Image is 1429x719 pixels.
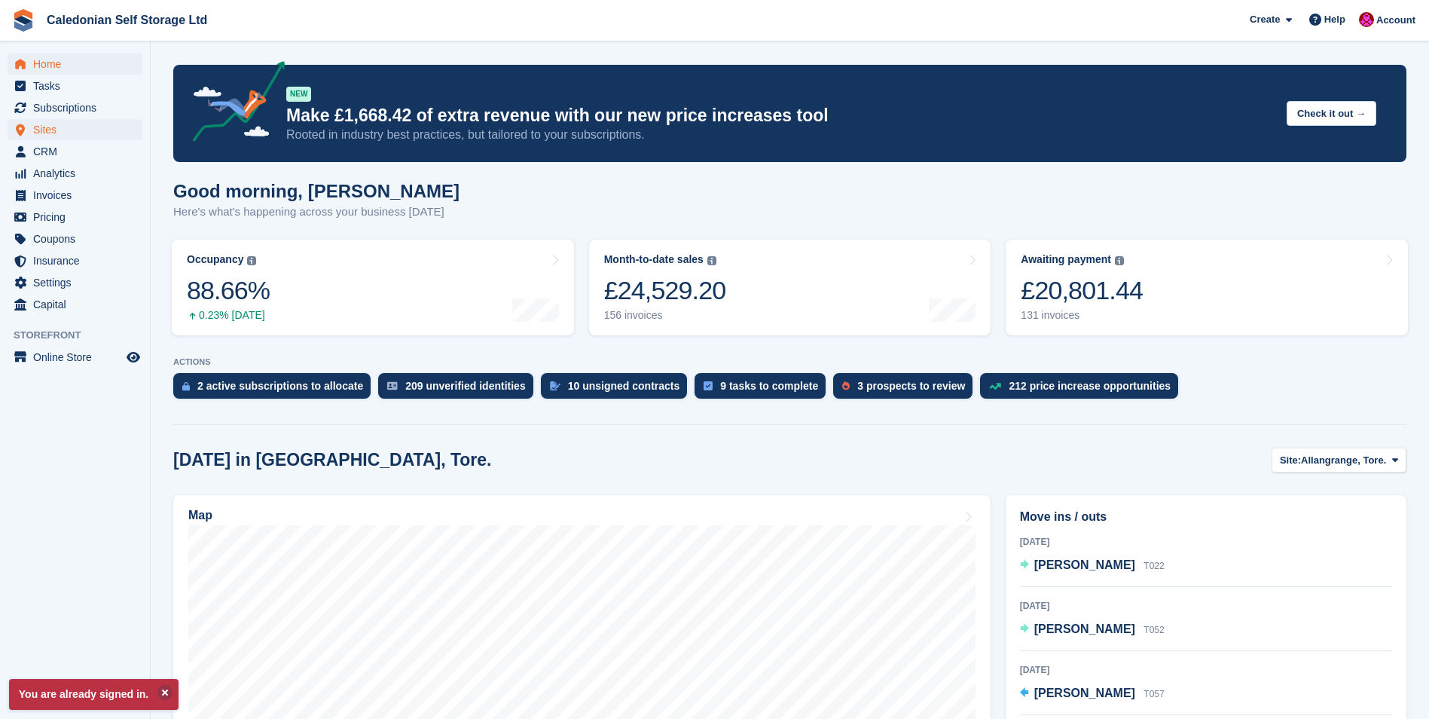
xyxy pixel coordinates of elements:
[833,373,980,406] a: 3 prospects to review
[1006,240,1408,335] a: Awaiting payment £20,801.44 131 invoices
[704,381,713,390] img: task-75834270c22a3079a89374b754ae025e5fb1db73e45f91037f5363f120a921f8.svg
[1020,535,1392,549] div: [DATE]
[8,75,142,96] a: menu
[1034,687,1135,699] span: [PERSON_NAME]
[182,381,190,391] img: active_subscription_to_allocate_icon-d502201f5373d7db506a760aba3b589e785aa758c864c3986d89f69b8ff3...
[33,228,124,249] span: Coupons
[33,75,124,96] span: Tasks
[857,380,965,392] div: 3 prospects to review
[8,141,142,162] a: menu
[187,253,243,266] div: Occupancy
[842,381,850,390] img: prospect-51fa495bee0391a8d652442698ab0144808aea92771e9ea1ae160a38d050c398.svg
[1115,256,1124,265] img: icon-info-grey-7440780725fd019a000dd9b08b2336e03edf1995a4989e88bcd33f0948082b44.svg
[286,127,1275,143] p: Rooted in industry best practices, but tailored to your subscriptions.
[541,373,695,406] a: 10 unsigned contracts
[1020,663,1392,677] div: [DATE]
[989,383,1001,390] img: price_increase_opportunities-93ffe204e8149a01c8c9dc8f82e8f89637d9d84a8eef4429ea346261dce0b2c0.svg
[12,9,35,32] img: stora-icon-8386f47178a22dfd0bd8f6a31ec36ba5ce8667c1dd55bd0f319d3a0aa187defe.svg
[1144,625,1164,635] span: T052
[187,309,270,322] div: 0.23% [DATE]
[1359,12,1374,27] img: Donald Mathieson
[1144,561,1164,571] span: T022
[33,347,124,368] span: Online Store
[1021,309,1143,322] div: 131 invoices
[33,141,124,162] span: CRM
[173,181,460,201] h1: Good morning, [PERSON_NAME]
[1020,508,1392,526] h2: Move ins / outs
[247,256,256,265] img: icon-info-grey-7440780725fd019a000dd9b08b2336e03edf1995a4989e88bcd33f0948082b44.svg
[589,240,991,335] a: Month-to-date sales £24,529.20 156 invoices
[1301,453,1386,468] span: Allangrange, Tore.
[1280,453,1301,468] span: Site:
[1376,13,1415,28] span: Account
[695,373,833,406] a: 9 tasks to complete
[1021,275,1143,306] div: £20,801.44
[8,97,142,118] a: menu
[720,380,818,392] div: 9 tasks to complete
[33,119,124,140] span: Sites
[387,381,398,390] img: verify_identity-adf6edd0f0f0b5bbfe63781bf79b02c33cf7c696d77639b501bdc392416b5a36.svg
[124,348,142,366] a: Preview store
[9,679,179,710] p: You are already signed in.
[1287,101,1376,126] button: Check it out →
[707,256,716,265] img: icon-info-grey-7440780725fd019a000dd9b08b2336e03edf1995a4989e88bcd33f0948082b44.svg
[8,185,142,206] a: menu
[1020,556,1165,576] a: [PERSON_NAME] T022
[1009,380,1171,392] div: 212 price increase opportunities
[8,272,142,293] a: menu
[1034,558,1135,571] span: [PERSON_NAME]
[197,380,363,392] div: 2 active subscriptions to allocate
[604,275,726,306] div: £24,529.20
[180,61,285,147] img: price-adjustments-announcement-icon-8257ccfd72463d97f412b2fc003d46551f7dbcb40ab6d574587a9cd5c0d94...
[8,207,142,228] a: menu
[187,275,270,306] div: 88.66%
[173,357,1406,367] p: ACTIONS
[1144,689,1164,699] span: T057
[286,87,311,102] div: NEW
[33,294,124,315] span: Capital
[8,163,142,184] a: menu
[33,54,124,75] span: Home
[33,163,124,184] span: Analytics
[604,309,726,322] div: 156 invoices
[172,240,574,335] a: Occupancy 88.66% 0.23% [DATE]
[33,207,124,228] span: Pricing
[188,509,212,522] h2: Map
[1250,12,1280,27] span: Create
[8,250,142,271] a: menu
[173,203,460,221] p: Here's what's happening across your business [DATE]
[550,381,560,390] img: contract_signature_icon-13c848040528278c33f63329250d36e43548de30e8caae1d1a13099fd9432cc5.svg
[8,347,142,368] a: menu
[8,294,142,315] a: menu
[33,272,124,293] span: Settings
[604,253,704,266] div: Month-to-date sales
[1324,12,1345,27] span: Help
[14,328,150,343] span: Storefront
[405,380,526,392] div: 209 unverified identities
[286,105,1275,127] p: Make £1,668.42 of extra revenue with our new price increases tool
[41,8,213,32] a: Caledonian Self Storage Ltd
[8,228,142,249] a: menu
[1034,623,1135,635] span: [PERSON_NAME]
[378,373,541,406] a: 209 unverified identities
[33,250,124,271] span: Insurance
[173,373,378,406] a: 2 active subscriptions to allocate
[33,185,124,206] span: Invoices
[1020,599,1392,613] div: [DATE]
[8,119,142,140] a: menu
[1021,253,1111,266] div: Awaiting payment
[568,380,680,392] div: 10 unsigned contracts
[173,450,492,470] h2: [DATE] in [GEOGRAPHIC_DATA], Tore.
[33,97,124,118] span: Subscriptions
[1272,448,1406,473] button: Site: Allangrange, Tore.
[1020,684,1165,704] a: [PERSON_NAME] T057
[8,54,142,75] a: menu
[1020,620,1165,640] a: [PERSON_NAME] T052
[980,373,1186,406] a: 212 price increase opportunities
